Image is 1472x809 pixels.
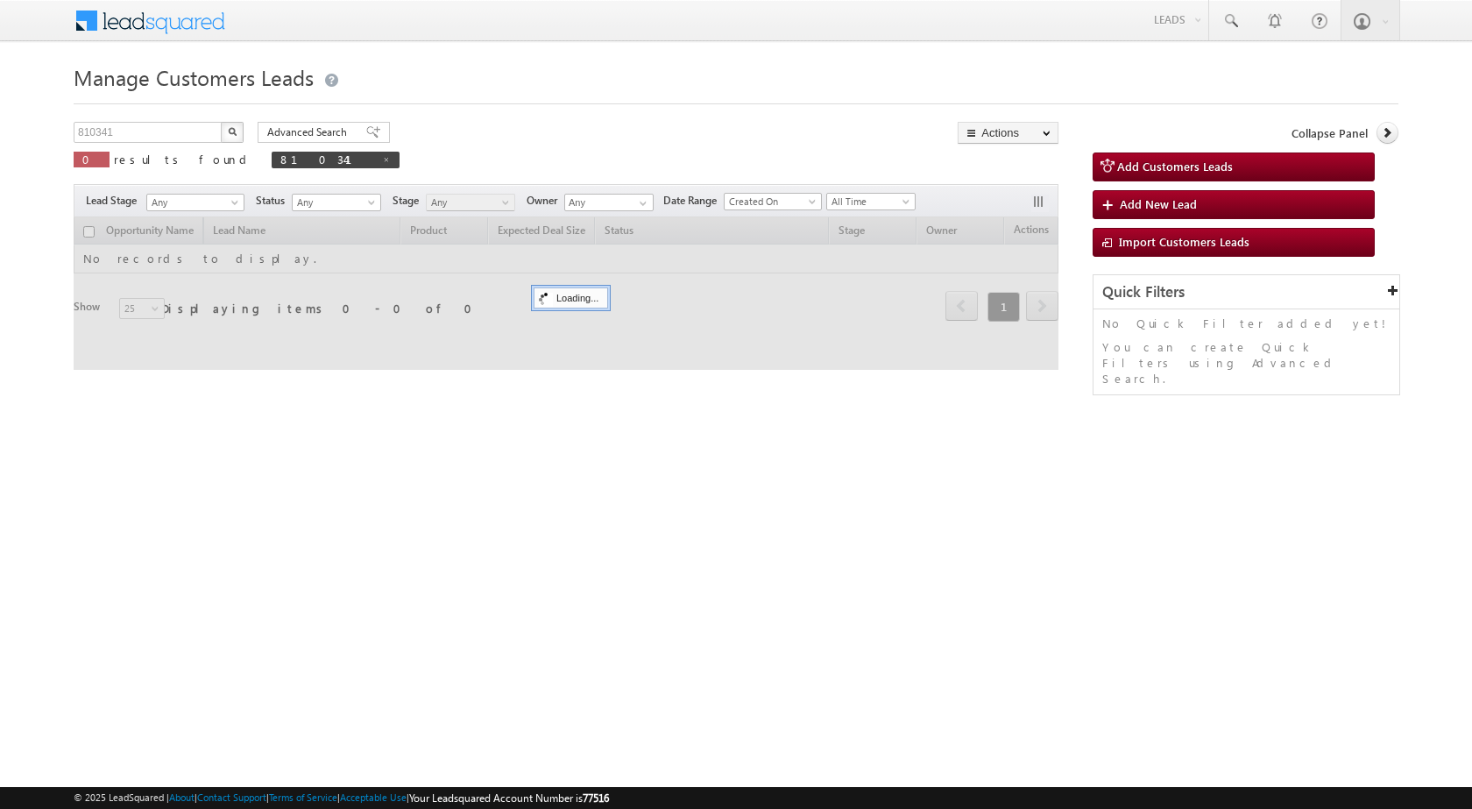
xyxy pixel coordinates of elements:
[1102,339,1391,387] p: You can create Quick Filters using Advanced Search.
[958,122,1058,144] button: Actions
[82,152,101,167] span: 0
[663,193,724,209] span: Date Range
[267,124,352,140] span: Advanced Search
[256,193,292,209] span: Status
[197,791,266,803] a: Contact Support
[1102,316,1391,331] p: No Quick Filter added yet!
[169,791,195,803] a: About
[409,791,609,805] span: Your Leadsquared Account Number is
[114,152,253,167] span: results found
[74,790,609,806] span: © 2025 LeadSquared | | | | |
[340,791,407,803] a: Acceptable Use
[1120,196,1197,211] span: Add New Lead
[393,193,426,209] span: Stage
[426,194,515,211] a: Any
[527,193,564,209] span: Owner
[630,195,652,212] a: Show All Items
[146,194,244,211] a: Any
[1119,234,1249,249] span: Import Customers Leads
[564,194,654,211] input: Type to Search
[827,194,910,209] span: All Time
[583,791,609,805] span: 77516
[724,193,822,210] a: Created On
[534,287,608,309] div: Loading...
[826,193,916,210] a: All Time
[280,152,373,167] span: 810341
[427,195,510,210] span: Any
[74,63,314,91] span: Manage Customers Leads
[1292,125,1368,141] span: Collapse Panel
[1117,159,1233,174] span: Add Customers Leads
[292,194,381,211] a: Any
[228,127,237,136] img: Search
[725,194,816,209] span: Created On
[86,193,144,209] span: Lead Stage
[147,195,238,210] span: Any
[269,791,337,803] a: Terms of Service
[1093,275,1399,309] div: Quick Filters
[293,195,376,210] span: Any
